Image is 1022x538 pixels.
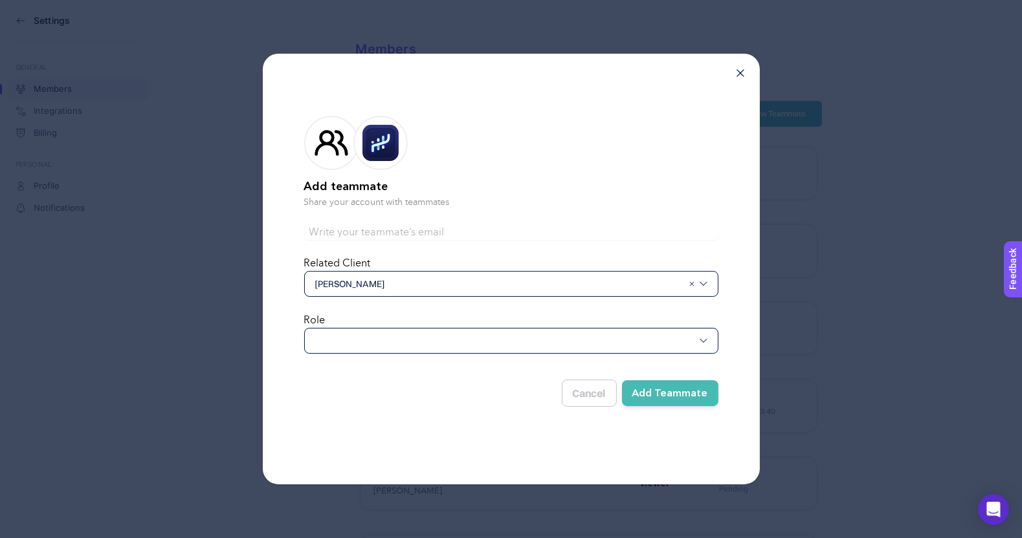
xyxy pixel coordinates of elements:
[700,280,707,288] img: svg%3e
[71,95,117,105] span: Need help?
[304,178,718,196] h2: Add teammate
[562,380,617,407] button: Cancel
[304,315,326,325] label: Role
[315,277,683,290] span: [PERSON_NAME]
[40,150,194,160] span: What kind of feedback do you have?
[8,4,49,14] span: Feedback
[700,337,707,345] img: svg%3e
[304,196,718,209] p: Share your account with teammates
[57,248,125,261] span: I have an idea
[57,216,159,228] span: I don't like something
[978,494,1009,525] div: Open Intercom Messenger
[622,380,718,406] button: Add Teammate
[117,95,162,105] a: Contact us
[304,258,371,268] label: Related Client
[57,184,133,196] span: I like something
[304,224,718,240] input: Write your teammate’s email
[59,77,175,91] span: Tell us what you think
